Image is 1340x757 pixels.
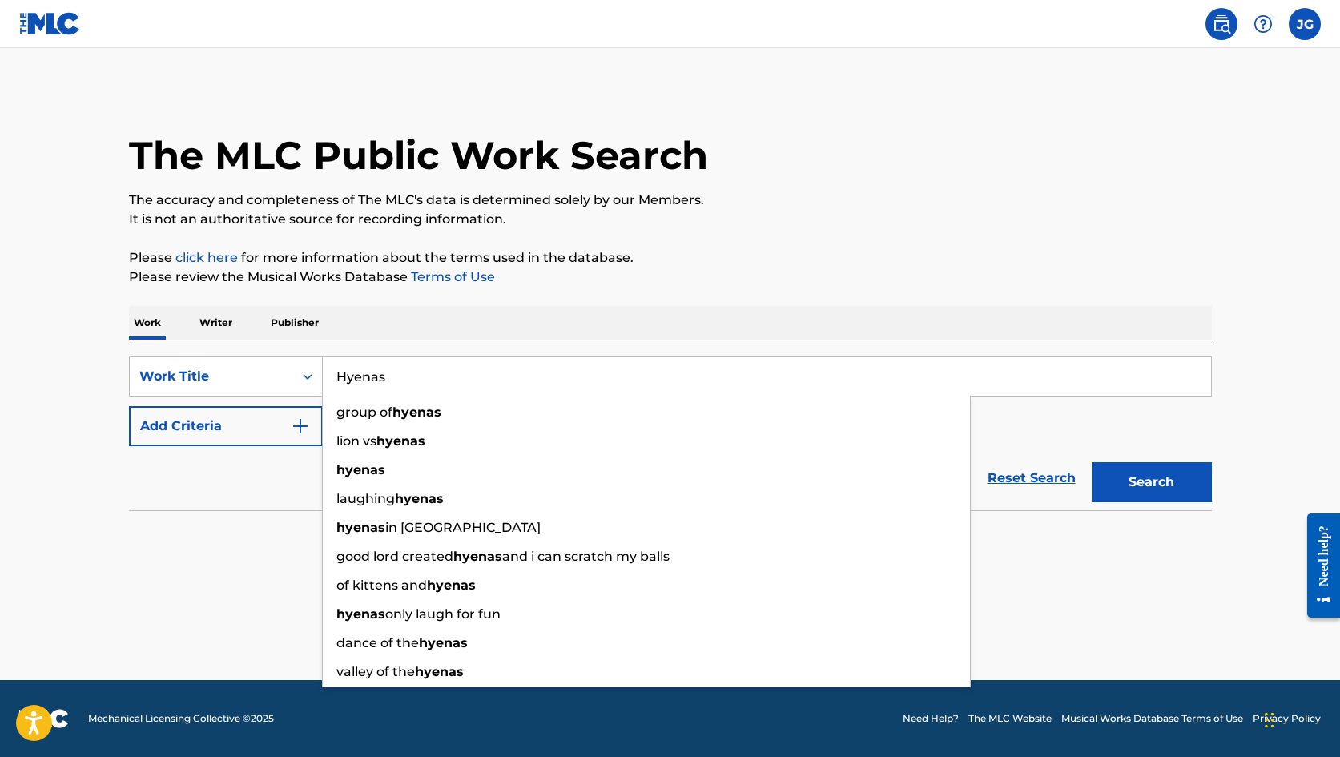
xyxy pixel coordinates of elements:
a: Musical Works Database Terms of Use [1061,711,1243,726]
strong: hyenas [336,520,385,535]
strong: hyenas [419,635,468,650]
p: Please review the Musical Works Database [129,268,1212,287]
strong: hyenas [336,606,385,622]
a: The MLC Website [968,711,1052,726]
img: search [1212,14,1231,34]
strong: hyenas [392,405,441,420]
p: Writer [195,306,237,340]
a: Reset Search [980,461,1084,496]
span: valley of the [336,664,415,679]
div: Chat-Widget [1260,680,1340,757]
p: Please for more information about the terms used in the database. [129,248,1212,268]
strong: hyenas [336,462,385,477]
form: Search Form [129,356,1212,510]
p: The accuracy and completeness of The MLC's data is determined solely by our Members. [129,191,1212,210]
strong: hyenas [453,549,502,564]
div: Help [1247,8,1279,40]
p: Publisher [266,306,324,340]
strong: hyenas [395,491,444,506]
span: only laugh for fun [385,606,501,622]
span: Mechanical Licensing Collective © 2025 [88,711,274,726]
a: Privacy Policy [1253,711,1321,726]
strong: hyenas [376,433,425,449]
img: help [1253,14,1273,34]
span: lion vs [336,433,376,449]
iframe: Chat Widget [1260,680,1340,757]
button: Search [1092,462,1212,502]
span: good lord created [336,549,453,564]
span: and i can scratch my balls [502,549,670,564]
button: Add Criteria [129,406,323,446]
a: Need Help? [903,711,959,726]
img: MLC Logo [19,12,81,35]
iframe: Resource Center [1295,500,1340,632]
h1: The MLC Public Work Search [129,131,708,179]
img: logo [19,709,69,728]
span: in [GEOGRAPHIC_DATA] [385,520,541,535]
a: Public Search [1205,8,1237,40]
strong: hyenas [415,664,464,679]
span: laughing [336,491,395,506]
img: 9d2ae6d4665cec9f34b9.svg [291,417,310,436]
a: Terms of Use [408,269,495,284]
p: Work [129,306,166,340]
span: dance of the [336,635,419,650]
a: click here [175,250,238,265]
div: Ziehen [1265,696,1274,744]
strong: hyenas [427,578,476,593]
span: of kittens and [336,578,427,593]
div: User Menu [1289,8,1321,40]
span: group of [336,405,392,420]
div: Work Title [139,367,284,386]
p: It is not an authoritative source for recording information. [129,210,1212,229]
